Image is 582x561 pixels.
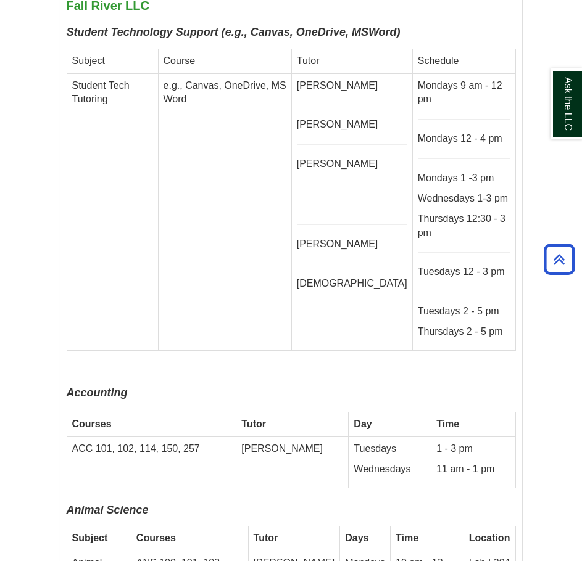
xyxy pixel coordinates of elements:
p: Mondays 12 - 4 pm [418,132,510,146]
p: Wednesdays 1-3 pm [418,192,510,206]
a: Back to Top [539,251,579,268]
strong: Time [436,419,459,429]
p: Tuesdays 2 - 5 pm [418,305,510,319]
td: Subject [67,49,158,73]
span: Accounting [67,387,128,399]
strong: Tutor [241,419,266,429]
b: Days [345,533,368,543]
strong: Subject [72,533,108,543]
p: [PERSON_NAME] [297,79,407,93]
strong: Time [396,533,418,543]
td: Course [158,49,291,73]
p: e.g., Canvas, OneDrive, MS Word [164,79,286,107]
p: Mondays 1 -3 pm [418,171,510,186]
i: Animal Science [67,504,149,516]
p: Tuesdays 12 - 3 pm [418,265,510,279]
p: [DEMOGRAPHIC_DATA] [297,277,407,291]
p: Tuesdays [354,442,426,456]
p: Mondays 9 am - 12 pm [418,79,510,107]
strong: Tutor [254,533,278,543]
p: 11 am - 1 pm [436,462,510,477]
strong: Courses [72,419,112,429]
td: Tutor [291,49,412,73]
p: [PERSON_NAME] [297,118,407,132]
p: [PERSON_NAME] [297,157,407,171]
p: [PERSON_NAME] [297,237,407,252]
td: [PERSON_NAME] [236,437,349,488]
b: Student Technology Support (e.g., Canvas, OneDrive, MSWord) [67,26,401,38]
td: Student Tech Tutoring [67,73,158,350]
p: 1 - 3 pm [436,442,510,456]
b: Location [469,533,510,543]
p: Wednesdays [354,462,426,477]
strong: Courses [136,533,176,543]
p: Thursdays 2 - 5 pm [418,325,510,339]
strong: Day [354,419,372,429]
td: ACC 101, 102, 114, 150, 257 [67,437,236,488]
td: Schedule [412,49,515,73]
p: Thursdays 12:30 - 3 pm [418,212,510,240]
